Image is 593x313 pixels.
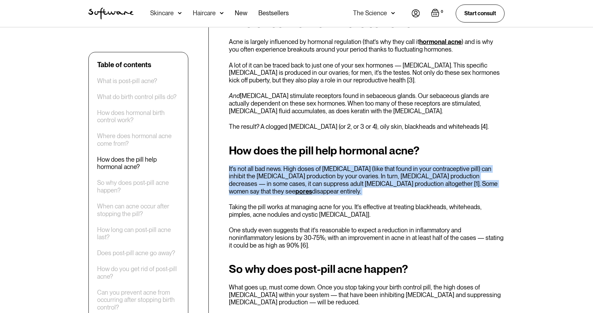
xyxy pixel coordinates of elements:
p: A lot of it can be traced back to just one of your sex hormones — [MEDICAL_DATA]. This specific [... [229,62,505,84]
p: What goes up, must come down. Once you stop taking your birth control pill, the high doses of [ME... [229,284,505,306]
a: Start consult [456,5,505,22]
p: Acne is largely influenced by hormonal regulation (that's why they call it ) and is why you often... [229,38,505,53]
a: What is post-pill acne? [97,77,157,85]
h2: How does the pill help hormonal acne? [229,144,505,157]
a: home [88,8,134,19]
a: Open empty cart [431,9,445,18]
a: When can acne occur after stopping the pill? [97,203,180,217]
a: How does hormonal birth control work? [97,109,180,124]
a: Can you prevent acne from occurring after stopping birth control? [97,289,180,311]
p: It's not all bad news. High doses of [MEDICAL_DATA] (like that found in your contraceptive pill) ... [229,165,505,195]
img: arrow down [391,10,395,17]
img: Software Logo [88,8,134,19]
a: How does the pill help hormonal acne? [97,156,180,171]
div: 0 [439,9,445,15]
a: So why does post-pill acne happen? [97,179,180,194]
a: Does post-pill acne go away? [97,250,175,257]
p: One study even suggests that it's reasonable to expect a reduction in inflammatory and noninflamm... [229,226,505,249]
div: Haircare [193,10,216,17]
img: arrow down [178,10,182,17]
p: [MEDICAL_DATA] stimulate receptors found in sebaceous glands. Our sebaceous glands are actually d... [229,92,505,115]
div: Skincare [150,10,174,17]
div: Table of contents [97,61,151,69]
p: Taking the pill works at managing acne for you. It's effective at treating blackheads, whiteheads... [229,203,505,218]
h2: Where does hormonal acne come from? [229,17,505,30]
a: How long can post-pill acne last? [97,226,180,241]
h2: So why does post-pill acne happen? [229,263,505,275]
a: How do you get rid of post-pill acne? [97,266,180,280]
img: arrow down [220,10,224,17]
a: What do birth control pills do? [97,93,177,101]
a: Where does hormonal acne come from? [97,133,180,147]
p: The result? A clogged [MEDICAL_DATA] (or 2, or 3 or 4), oily skin, blackheads and whiteheads [4]. [229,123,505,131]
div: The Science [353,10,387,17]
a: hormonal acne [419,38,462,45]
em: And [229,92,240,99]
a: pores [295,188,312,195]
